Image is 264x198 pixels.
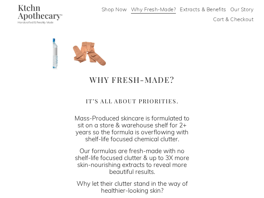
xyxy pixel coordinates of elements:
a: Cart & Checkout [213,14,254,24]
img: Resize of Clutter Images (9).jpg [71,37,108,70]
p: Our formulas are fresh-made with no shelf-life focused clutter & up to 3X more skin-nourishing ex... [74,148,190,175]
p: Why let their clutter stand in the way of healthier-looking skin? [74,180,190,194]
img: Resize of Clutter Images (5).jpg [35,37,71,70]
p: Mass-Produced skincare is formulated to sit on a store & warehouse shelf for 2+ years so the form... [74,115,190,142]
h1: Why Fresh-Made? [53,75,211,84]
a: Shop Now [102,4,127,14]
a: Extracts & Benefits [180,4,226,14]
h2: It’s all about priorities. [74,98,190,104]
img: Ktchn Apothecary [11,4,67,24]
a: Our Story [230,4,254,14]
a: Why Fresh-Made? [131,4,176,14]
